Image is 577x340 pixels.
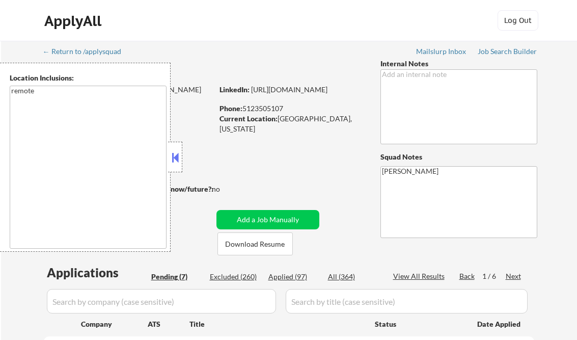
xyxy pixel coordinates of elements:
strong: Phone: [219,104,242,113]
div: Mailslurp Inbox [416,48,467,55]
div: Back [459,271,476,281]
div: [GEOGRAPHIC_DATA], [US_STATE] [219,114,364,134]
input: Search by title (case sensitive) [286,289,528,313]
div: ApplyAll [44,12,104,30]
a: Mailslurp Inbox [416,47,467,58]
a: Job Search Builder [478,47,537,58]
div: Status [375,315,462,333]
button: Add a Job Manually [216,210,319,229]
div: Title [189,319,365,329]
a: [URL][DOMAIN_NAME] [251,85,327,94]
strong: Current Location: [219,114,278,123]
div: 1 / 6 [482,271,506,281]
div: Squad Notes [380,152,537,162]
div: Internal Notes [380,59,537,69]
div: no [212,184,241,194]
div: ← Return to /applysquad [43,48,131,55]
button: Download Resume [217,232,293,255]
div: View All Results [393,271,448,281]
button: Log Out [498,10,538,31]
a: ← Return to /applysquad [43,47,131,58]
div: Location Inclusions: [10,73,167,83]
div: Applied (97) [268,272,319,282]
div: Excluded (260) [210,272,261,282]
div: Company [81,319,148,329]
strong: LinkedIn: [219,85,250,94]
div: Next [506,271,522,281]
div: Pending (7) [151,272,202,282]
div: 5123505107 [219,103,364,114]
div: All (364) [328,272,379,282]
div: Date Applied [477,319,522,329]
div: Applications [47,267,148,279]
div: ATS [148,319,189,329]
input: Search by company (case sensitive) [47,289,276,313]
div: Job Search Builder [478,48,537,55]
